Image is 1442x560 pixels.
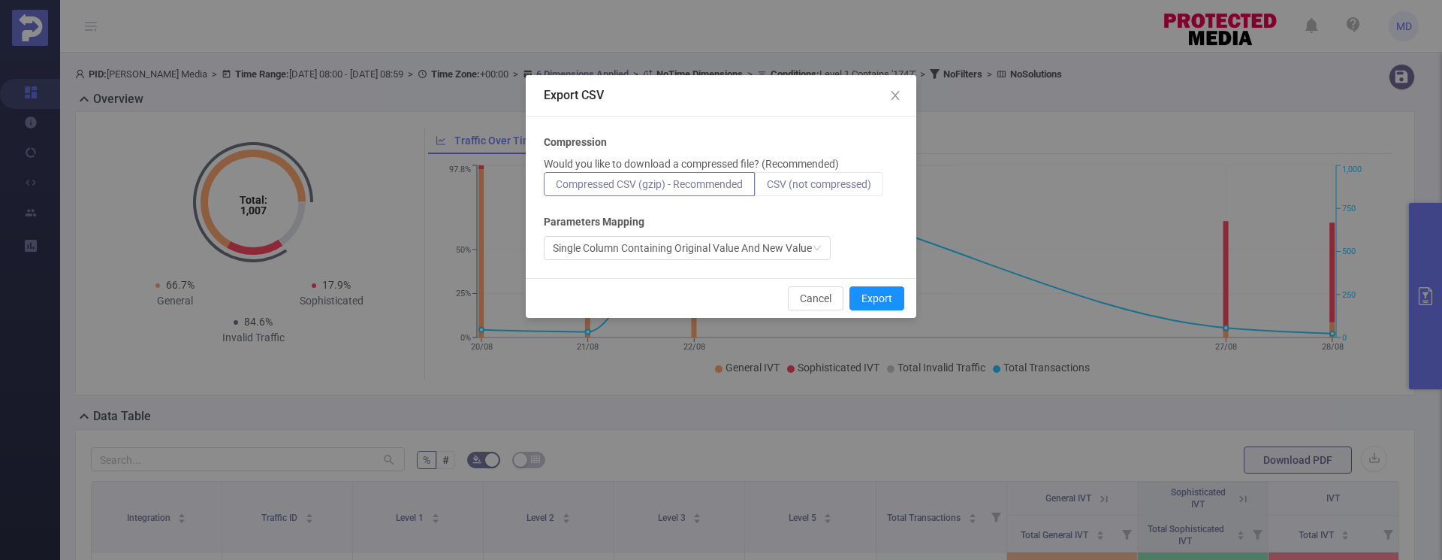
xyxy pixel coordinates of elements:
span: Compressed CSV (gzip) - Recommended [556,178,743,190]
i: icon: close [889,89,901,101]
b: Parameters Mapping [544,214,644,230]
button: Cancel [788,286,843,310]
p: Would you like to download a compressed file? (Recommended) [544,156,839,172]
div: Export CSV [544,87,898,104]
b: Compression [544,135,607,150]
i: icon: down [813,244,822,254]
button: Close [874,75,916,117]
div: Single Column Containing Original Value And New Value [553,237,812,259]
button: Export [849,286,904,310]
span: CSV (not compressed) [767,178,871,190]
